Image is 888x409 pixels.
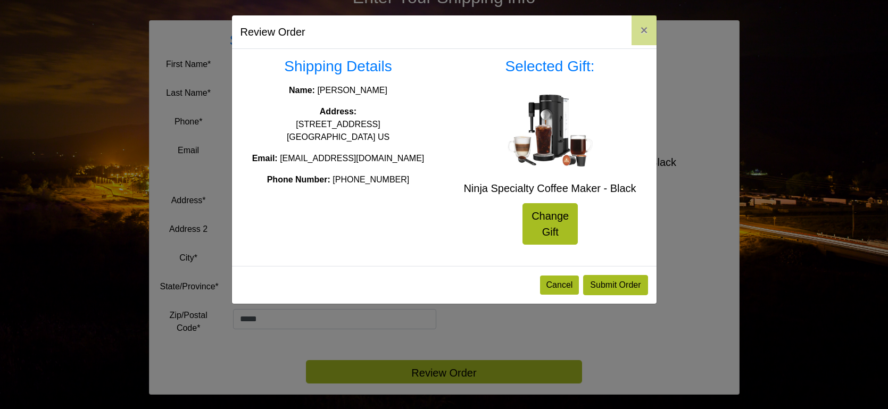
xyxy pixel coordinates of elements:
strong: Phone Number: [267,175,330,184]
button: Cancel [540,276,579,295]
h3: Selected Gift: [452,57,648,76]
span: × [640,23,648,37]
button: Close [632,15,656,45]
button: Submit Order [583,275,648,295]
span: [STREET_ADDRESS] [GEOGRAPHIC_DATA] US [287,120,389,141]
img: Ninja Specialty Coffee Maker - Black [508,95,593,167]
strong: Name: [289,86,315,95]
span: [PHONE_NUMBER] [333,175,409,184]
span: [PERSON_NAME] [317,86,387,95]
h5: Review Order [240,24,305,40]
strong: Email: [252,154,278,163]
a: Change Gift [522,203,578,245]
strong: Address: [320,107,356,116]
h5: Ninja Specialty Coffee Maker - Black [452,182,648,195]
span: [EMAIL_ADDRESS][DOMAIN_NAME] [280,154,424,163]
h3: Shipping Details [240,57,436,76]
